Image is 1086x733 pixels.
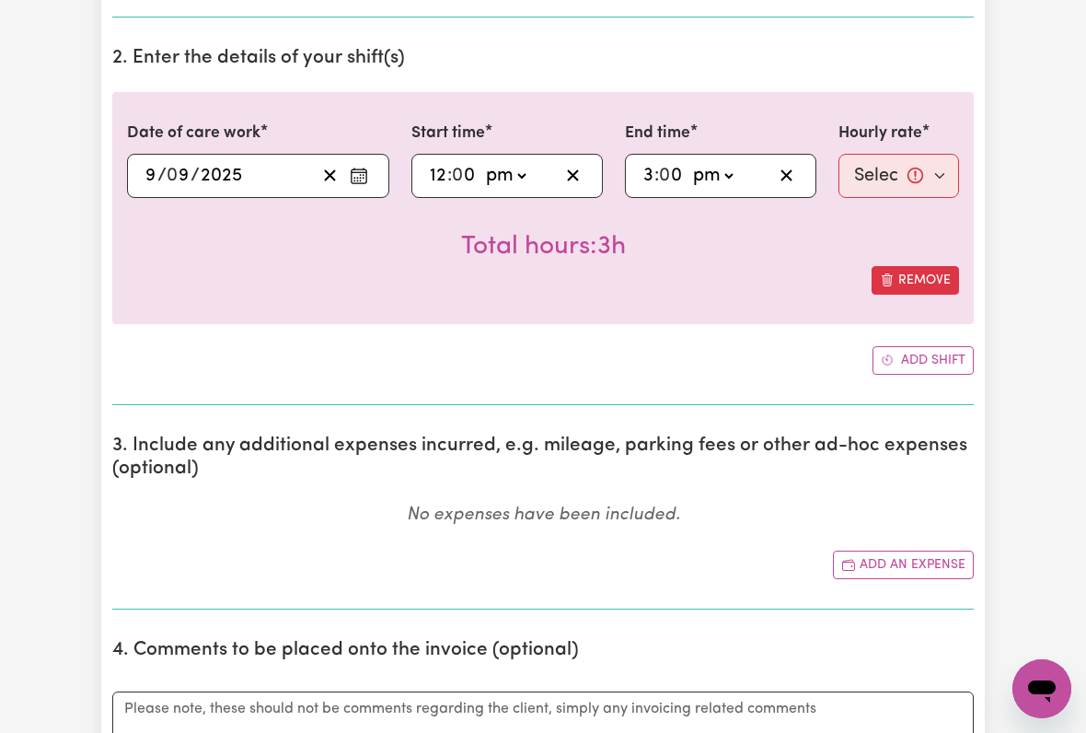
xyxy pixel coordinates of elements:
[191,166,200,186] span: /
[157,166,167,186] span: /
[659,167,670,185] span: 0
[872,266,959,295] button: Remove this shift
[112,435,974,481] h2: 3. Include any additional expenses incurred, e.g. mileage, parking fees or other ad-hoc expenses ...
[1012,659,1071,718] iframe: Button to launch messaging window
[833,551,974,579] button: Add another expense
[168,162,191,190] input: --
[625,122,690,145] label: End time
[872,346,974,375] button: Add another shift
[112,639,974,662] h2: 4. Comments to be placed onto the invoice (optional)
[452,167,463,185] span: 0
[454,162,478,190] input: --
[642,162,654,190] input: --
[447,166,452,186] span: :
[112,47,974,70] h2: 2. Enter the details of your shift(s)
[654,166,659,186] span: :
[461,234,626,260] span: Total hours worked: 3 hours
[411,122,485,145] label: Start time
[344,162,374,190] button: Enter the date of care work
[316,162,344,190] button: Clear date
[407,506,680,524] em: No expenses have been included.
[127,122,260,145] label: Date of care work
[838,122,922,145] label: Hourly rate
[429,162,447,190] input: --
[144,162,157,190] input: --
[661,162,685,190] input: --
[200,162,243,190] input: ----
[167,167,178,185] span: 0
